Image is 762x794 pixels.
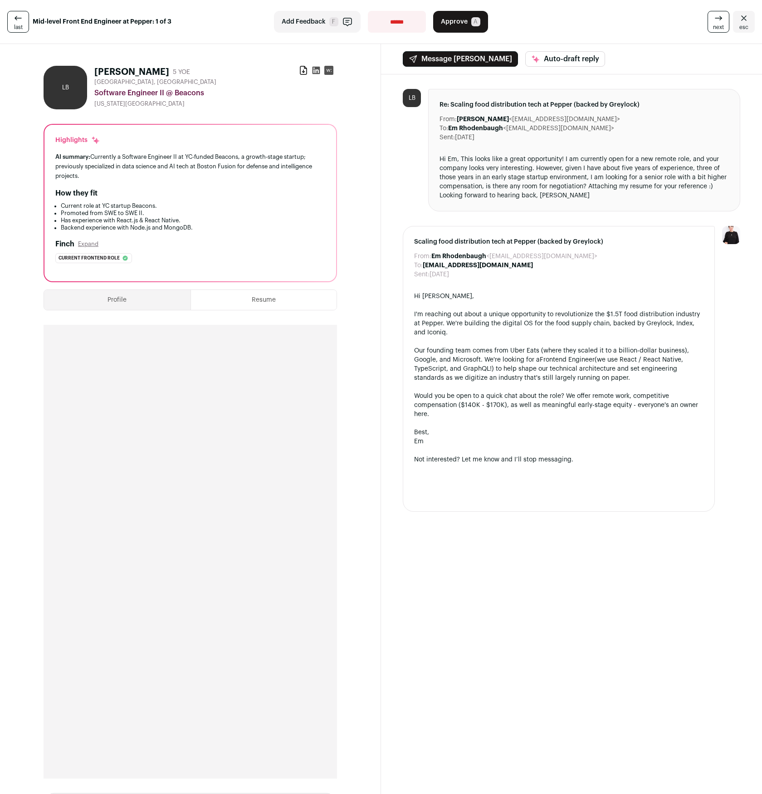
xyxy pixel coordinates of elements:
div: I'm reaching out about a unique opportunity to revolutionize the $1.5T food distribution industry... [414,310,703,337]
span: Scaling food distribution tech at Pepper (backed by Greylock) [414,237,703,246]
span: Current frontend role [59,254,120,263]
b: [EMAIL_ADDRESS][DOMAIN_NAME] [423,262,533,269]
li: Has experience with React.js & React Native. [61,217,325,224]
a: next [708,11,729,33]
span: Re: Scaling food distribution tech at Pepper (backed by Greylock) [440,100,729,109]
dt: To: [414,261,423,270]
span: [GEOGRAPHIC_DATA], [GEOGRAPHIC_DATA] [94,78,216,86]
div: Our founding team comes from Uber Eats (where they scaled it to a billion-dollar business), Googl... [414,346,703,382]
div: Software Engineer II @ Beacons [94,88,337,98]
button: Approve A [433,11,488,33]
dd: <[EMAIL_ADDRESS][DOMAIN_NAME]> [457,115,620,124]
h2: How they fit [55,188,98,199]
dt: Sent: [414,270,430,279]
button: Message [PERSON_NAME] [403,51,518,67]
dd: <[EMAIL_ADDRESS][DOMAIN_NAME]> [448,124,614,133]
b: Em Rhodenbaugh [431,253,486,260]
div: Hi [PERSON_NAME], [414,292,703,301]
div: Hi Em, This looks like a great opportunity! I am currently open for a new remote role, and your c... [440,155,729,200]
a: Close [733,11,755,33]
div: Currently a Software Engineer II at YC-funded Beacons, a growth-stage startup; previously special... [55,152,325,181]
span: A [471,17,480,26]
button: Add Feedback F [274,11,361,33]
li: Backend experience with Node.js and MongoDB. [61,224,325,231]
div: Would you be open to a quick chat about the role? We offer remote work, competitive compensation ... [414,392,703,419]
button: Expand [78,240,98,248]
b: [PERSON_NAME] [457,116,509,123]
div: Highlights [55,136,100,145]
span: AI summary: [55,154,90,160]
div: 5 YOE [173,68,190,77]
dt: Sent: [440,133,455,142]
a: Frontend Engineer [540,357,595,363]
dd: [DATE] [455,133,474,142]
strong: Mid-level Front End Engineer at Pepper: 1 of 3 [33,17,171,26]
div: LB [44,66,87,109]
a: last [7,11,29,33]
dt: To: [440,124,448,133]
button: Profile [44,290,190,310]
dt: From: [440,115,457,124]
button: Resume [191,290,337,310]
span: Approve [441,17,468,26]
span: Add Feedback [282,17,326,26]
dd: [DATE] [430,270,449,279]
span: last [14,24,23,31]
div: Best, [414,428,703,437]
span: F [329,17,338,26]
span: esc [739,24,748,31]
img: 9240684-medium_jpg [722,226,740,244]
li: Current role at YC startup Beacons. [61,202,325,210]
b: Em Rhodenbaugh [448,125,503,132]
div: Em [414,437,703,446]
button: Auto-draft reply [525,51,605,67]
div: [US_STATE][GEOGRAPHIC_DATA] [94,100,337,108]
div: Not interested? Let me know and I’ll stop messaging. [414,455,703,464]
h2: Finch [55,239,74,250]
dt: From: [414,252,431,261]
div: LB [403,89,421,107]
h1: [PERSON_NAME] [94,66,169,78]
span: next [713,24,724,31]
li: Promoted from SWE to SWE II. [61,210,325,217]
dd: <[EMAIL_ADDRESS][DOMAIN_NAME]> [431,252,597,261]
